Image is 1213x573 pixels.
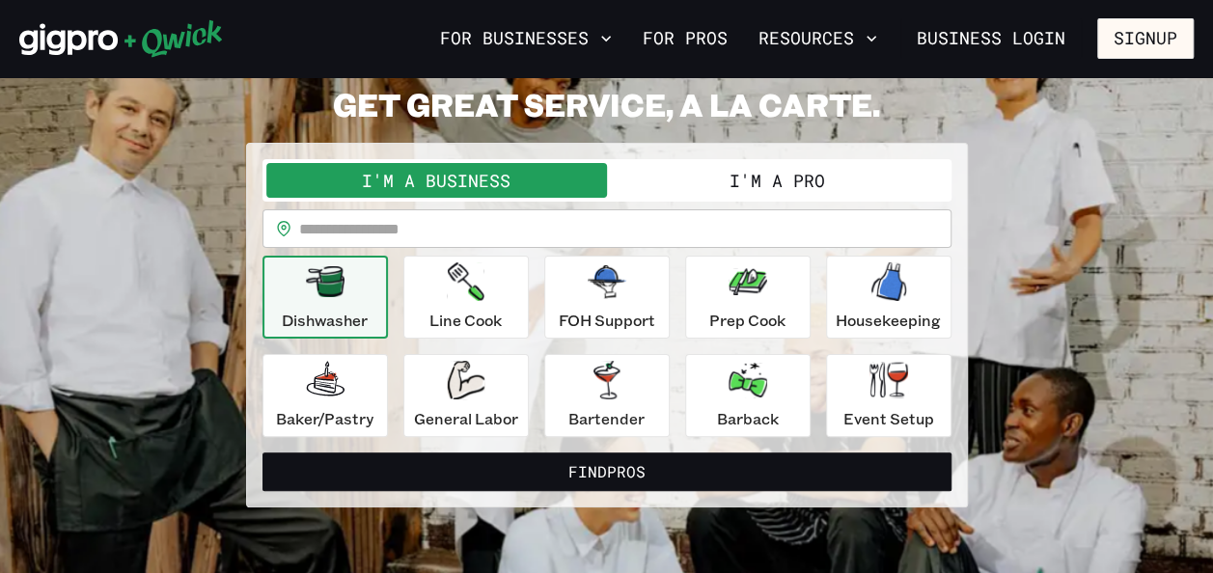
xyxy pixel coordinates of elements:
[836,309,941,332] p: Housekeeping
[717,407,779,430] p: Barback
[1097,18,1194,59] button: Signup
[826,354,951,437] button: Event Setup
[544,354,670,437] button: Bartender
[262,452,951,491] button: FindPros
[403,354,529,437] button: General Labor
[403,256,529,339] button: Line Cook
[559,309,655,332] p: FOH Support
[607,163,948,198] button: I'm a Pro
[843,407,934,430] p: Event Setup
[826,256,951,339] button: Housekeeping
[414,407,518,430] p: General Labor
[685,256,811,339] button: Prep Cook
[262,256,388,339] button: Dishwasher
[709,309,786,332] p: Prep Cook
[751,22,885,55] button: Resources
[635,22,735,55] a: For Pros
[276,407,373,430] p: Baker/Pastry
[900,18,1082,59] a: Business Login
[262,354,388,437] button: Baker/Pastry
[429,309,502,332] p: Line Cook
[432,22,620,55] button: For Businesses
[266,163,607,198] button: I'm a Business
[685,354,811,437] button: Barback
[568,407,645,430] p: Bartender
[246,85,968,123] h2: GET GREAT SERVICE, A LA CARTE.
[282,309,368,332] p: Dishwasher
[544,256,670,339] button: FOH Support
